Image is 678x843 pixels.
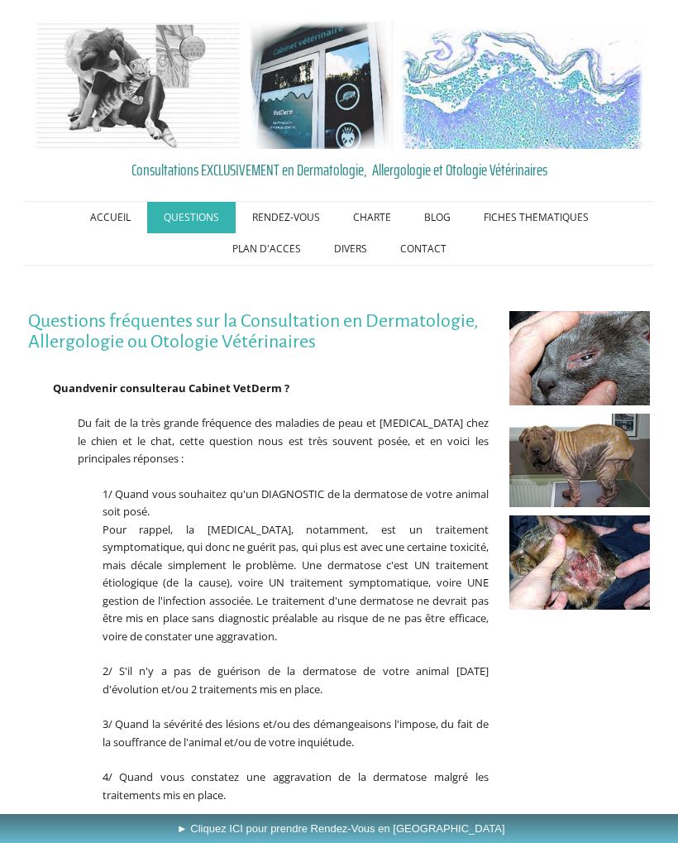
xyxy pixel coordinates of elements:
[408,202,467,233] a: BLOG
[384,233,463,265] a: CONTACT
[103,716,489,750] span: 3/ Quand la sévérité des lésions et/ou des démangeaisons l'impose, du fait de la souffrance de l'...
[219,381,289,395] span: et VetDerm ?
[28,311,489,352] h1: Questions fréquentes sur la Consultation en Dermatologie, Allergologie ou Otologie Vétérinaires
[172,381,219,395] span: au Cabin
[69,381,89,395] span: and
[318,233,384,265] a: DIVERS
[103,769,489,802] span: 4/ Quand vous constatez une aggravation de la dermatose malgré les traitements mis en place.
[147,202,236,233] a: QUESTIONS
[467,202,605,233] a: FICHES THEMATIQUES
[89,381,172,395] span: venir consulter
[74,202,147,233] a: ACCUEIL
[337,202,408,233] a: CHARTE
[103,522,489,644] span: Pour rappel, la [MEDICAL_DATA], notamment, est un traitement symptomatique, qui donc ne guérit pa...
[177,822,505,835] span: ► Cliquez ICI pour prendre Rendez-Vous en [GEOGRAPHIC_DATA]
[28,157,651,182] a: Consultations EXCLUSIVEMENT en Dermatologie, Allergologie et Otologie Vétérinaires
[216,233,318,265] a: PLAN D'ACCES
[53,381,69,395] span: Qu
[78,415,489,466] span: Du fait de la très grande fréquence des maladies de peau et [MEDICAL_DATA] chez le chien et le ch...
[236,202,337,233] a: RENDEZ-VOUS
[103,663,489,697] span: 2/ S'il n'y a pas de guérison de la dermatose de votre animal [DATE] d'évolution et/ou 2 traiteme...
[103,486,489,520] span: 1/ Quand vous souhaitez qu'un DIAGNOSTIC de la dermatose de votre animal soit posé.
